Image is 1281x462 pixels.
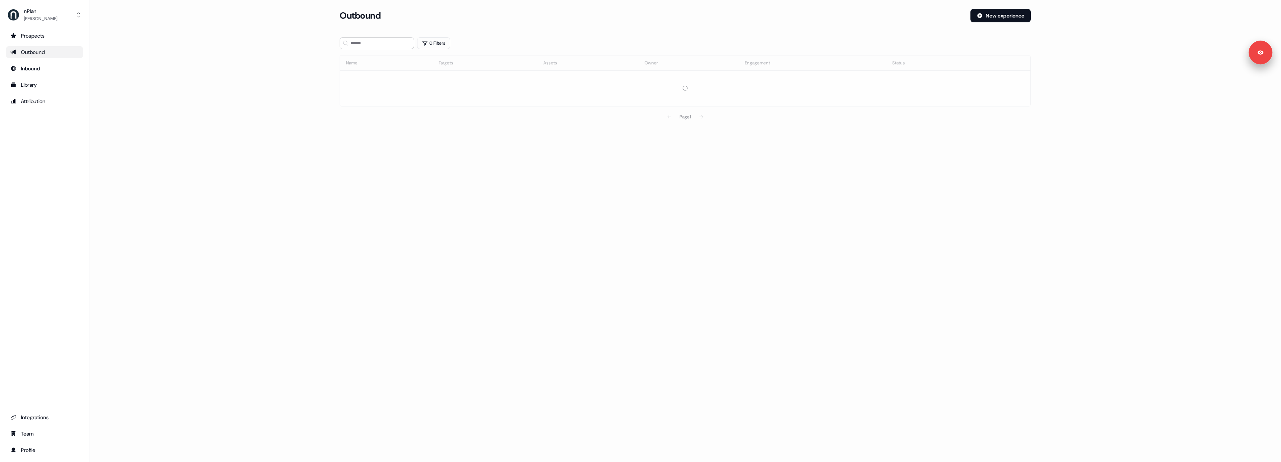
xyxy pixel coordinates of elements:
[6,79,83,91] a: Go to templates
[24,15,57,22] div: [PERSON_NAME]
[24,7,57,15] div: nPlan
[10,81,79,89] div: Library
[6,411,83,423] a: Go to integrations
[340,10,381,21] h3: Outbound
[6,444,83,456] a: Go to profile
[10,446,79,454] div: Profile
[10,430,79,437] div: Team
[6,428,83,440] a: Go to team
[10,65,79,72] div: Inbound
[10,48,79,56] div: Outbound
[970,9,1031,22] button: New experience
[6,46,83,58] a: Go to outbound experience
[6,95,83,107] a: Go to attribution
[10,32,79,39] div: Prospects
[10,98,79,105] div: Attribution
[6,6,83,24] button: nPlan[PERSON_NAME]
[6,63,83,74] a: Go to Inbound
[10,414,79,421] div: Integrations
[417,37,450,49] button: 0 Filters
[6,30,83,42] a: Go to prospects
